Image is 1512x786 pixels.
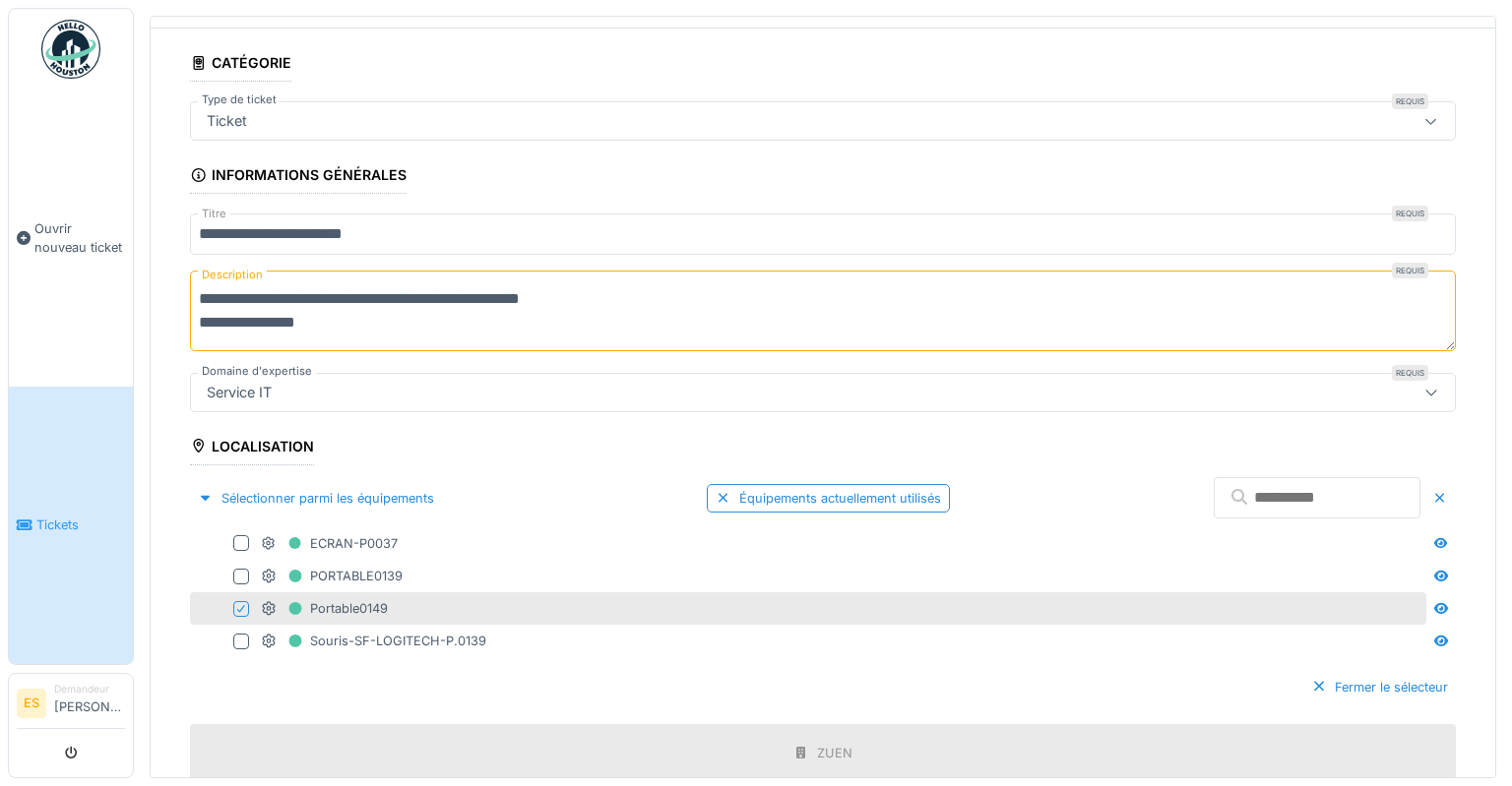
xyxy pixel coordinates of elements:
[198,91,281,108] label: Type de ticket
[261,531,398,556] div: ECRAN-P0037
[36,515,125,534] span: Tickets
[1392,365,1428,381] div: Requis
[198,206,230,222] label: Titre
[1392,93,1428,109] div: Requis
[1303,674,1456,700] div: Fermer le sélecteur
[190,160,407,194] div: Informations générales
[198,263,267,287] label: Description
[1392,206,1428,221] div: Requis
[54,682,125,696] div: Demandeur
[199,382,280,403] div: Service IT
[190,48,291,82] div: Catégorie
[41,20,100,79] img: Badge_color-CXgf-gQk.svg
[261,596,388,621] div: Portable0149
[707,484,950,513] div: Équipements actuellement utilisés
[261,629,486,653] div: Souris-SF-LOGITECH-P.0139
[54,682,125,724] li: [PERSON_NAME]
[9,90,133,387] a: Ouvrir nouveau ticket
[1392,263,1428,278] div: Requis
[198,363,316,380] label: Domaine d'expertise
[17,689,46,718] li: ES
[190,432,314,465] div: Localisation
[261,564,403,588] div: PORTABLE0139
[817,744,852,762] div: ZUEN
[17,682,125,729] a: ES Demandeur[PERSON_NAME]
[199,110,255,132] div: Ticket
[34,219,125,257] span: Ouvrir nouveau ticket
[9,387,133,665] a: Tickets
[190,485,442,512] div: Sélectionner parmi les équipements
